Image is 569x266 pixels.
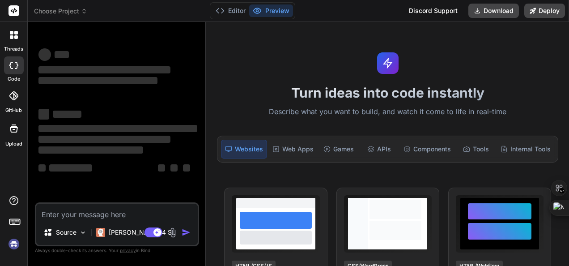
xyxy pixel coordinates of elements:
[212,4,249,17] button: Editor
[96,228,105,237] img: Claude 4 Sonnet
[403,4,463,18] div: Discord Support
[183,164,190,172] span: ‌
[53,111,81,118] span: ‌
[170,164,178,172] span: ‌
[497,140,554,159] div: Internal Tools
[38,164,46,172] span: ‌
[35,246,199,255] p: Always double-check its answers. Your in Bind
[56,228,76,237] p: Source
[5,140,22,148] label: Upload
[456,140,495,159] div: Tools
[49,164,92,172] span: ‌
[6,236,21,252] img: signin
[4,45,23,53] label: threads
[168,227,178,238] img: attachment
[360,140,399,159] div: APIs
[38,66,170,73] span: ‌
[120,248,136,253] span: privacy
[158,164,165,172] span: ‌
[38,125,197,132] span: ‌
[249,4,293,17] button: Preview
[468,4,519,18] button: Download
[319,140,358,159] div: Games
[8,75,20,83] label: code
[79,229,87,236] img: Pick Models
[269,140,317,159] div: Web Apps
[38,48,51,61] span: ‌
[34,7,87,16] span: Choose Project
[182,228,191,237] img: icon
[400,140,454,159] div: Components
[212,85,564,101] h1: Turn ideas into code instantly
[38,136,170,143] span: ‌
[38,146,143,154] span: ‌
[524,4,565,18] button: Deploy
[109,228,175,237] p: [PERSON_NAME] 4 S..
[38,109,49,120] span: ‌
[212,106,564,118] p: Describe what you want to build, and watch it come to life in real-time
[38,77,157,84] span: ‌
[55,51,69,58] span: ‌
[221,140,267,159] div: Websites
[5,107,22,114] label: GitHub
